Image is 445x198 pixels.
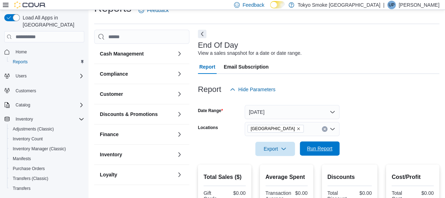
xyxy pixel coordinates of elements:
span: Hide Parameters [238,86,275,93]
button: Inventory [1,114,87,124]
div: $0.00 [414,190,434,196]
span: Transfers (Classic) [13,176,48,181]
span: Reports [10,58,84,66]
h2: Discounts [327,173,372,181]
span: Purchase Orders [13,166,45,171]
button: Purchase Orders [7,164,87,174]
button: Transfers [7,184,87,193]
button: Users [13,72,29,80]
button: Finance [175,130,184,139]
input: Dark Mode [270,1,285,8]
span: Transfers [10,184,84,193]
button: Cash Management [175,49,184,58]
span: [GEOGRAPHIC_DATA] [251,125,295,132]
span: Run Report [307,145,332,152]
button: Inventory Manager (Classic) [7,144,87,154]
span: Catalog [16,102,30,108]
span: Reports [13,59,28,65]
a: Transfers [10,184,33,193]
button: Inventory Count [7,134,87,144]
button: Compliance [100,70,174,77]
a: Transfers (Classic) [10,174,51,183]
h3: Finance [100,131,119,138]
button: Compliance [175,70,184,78]
a: Home [13,48,30,56]
span: Manifests [13,156,31,162]
span: Transfers [13,186,30,191]
p: [PERSON_NAME] [399,1,439,9]
span: Inventory [13,115,84,123]
span: Adjustments (Classic) [13,126,54,132]
span: Adjustments (Classic) [10,125,84,133]
button: Catalog [13,101,33,109]
a: Reports [10,58,30,66]
button: Finance [100,131,174,138]
span: UP [389,1,395,9]
span: Inventory Manager (Classic) [10,145,84,153]
button: Adjustments (Classic) [7,124,87,134]
a: Customers [13,87,39,95]
button: Remove Port Elgin from selection in this group [296,127,301,131]
p: | [383,1,384,9]
div: Unike Patel [387,1,396,9]
button: Catalog [1,100,87,110]
span: Report [199,60,215,74]
button: Users [1,71,87,81]
a: Inventory Manager (Classic) [10,145,69,153]
p: Tokyo Smoke [GEOGRAPHIC_DATA] [298,1,381,9]
label: Locations [198,125,218,130]
button: Hide Parameters [227,82,278,97]
div: $0.00 [294,190,307,196]
span: Email Subscription [224,60,269,74]
span: Transfers (Classic) [10,174,84,183]
h3: Cash Management [100,50,144,57]
button: Home [1,47,87,57]
span: Customers [13,86,84,95]
h3: Report [198,85,221,94]
button: Next [198,30,206,38]
a: Purchase Orders [10,164,48,173]
span: Inventory Count [10,135,84,143]
h3: Inventory [100,151,122,158]
button: Run Report [300,141,340,156]
span: Port Elgin [247,125,304,133]
span: Feedback [243,1,264,8]
button: Customer [100,91,174,98]
h2: Cost/Profit [392,173,434,181]
img: Cova [14,1,46,8]
span: Export [259,142,291,156]
button: Cash Management [100,50,174,57]
div: $0.00 [351,190,372,196]
button: Loyalty [100,171,174,178]
a: Manifests [10,155,34,163]
span: Home [13,47,84,56]
h3: Compliance [100,70,128,77]
button: Discounts & Promotions [100,111,174,118]
button: Customers [1,85,87,95]
button: [DATE] [245,105,340,119]
button: Customer [175,90,184,98]
span: Inventory [16,116,33,122]
span: Users [16,73,27,79]
a: Inventory Count [10,135,46,143]
a: Adjustments (Classic) [10,125,57,133]
span: Feedback [147,7,169,14]
button: Clear input [322,126,327,132]
button: Open list of options [330,126,335,132]
h3: Customer [100,91,123,98]
span: Purchase Orders [10,164,84,173]
label: Date Range [198,108,223,113]
span: Inventory Count [13,136,43,142]
button: Manifests [7,154,87,164]
button: Inventory [13,115,36,123]
button: Loyalty [175,170,184,179]
h3: Discounts & Promotions [100,111,158,118]
button: Inventory [175,150,184,159]
div: View a sales snapshot for a date or date range. [198,49,302,57]
span: Home [16,49,27,55]
div: $0.00 [226,190,245,196]
span: Customers [16,88,36,94]
button: Inventory [100,151,174,158]
h2: Average Spent [266,173,308,181]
